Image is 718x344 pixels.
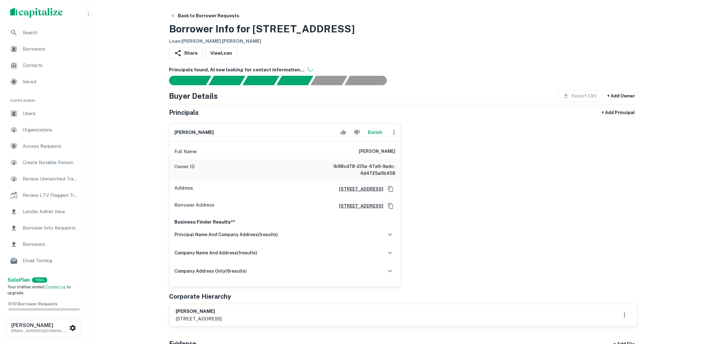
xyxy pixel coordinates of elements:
h6: Loan : [PERSON_NAME] [PERSON_NAME] [169,38,355,45]
a: [STREET_ADDRESS] [334,203,383,209]
div: Principals found, still searching for contact information. This may take time... [310,76,347,85]
p: Borrower Address [174,201,214,211]
a: Contacts [5,58,83,73]
p: Business Finder Results** [174,218,395,226]
button: Back to Borrower Requests [168,10,242,21]
div: TRIAL [32,277,47,283]
p: Owner ID [174,163,195,177]
button: Share [169,47,203,59]
span: Borrowers [23,45,79,53]
span: Users [23,110,79,117]
span: Review LTV Flagged Transactions [23,191,79,199]
span: Borrower Info Requests [23,224,79,232]
button: Enrich [365,126,385,139]
a: Email Testing [5,253,83,268]
span: Contacts [23,62,79,69]
a: ViewLoan [205,47,237,59]
a: Review Unmatched Transactions [5,171,83,186]
iframe: Chat Widget [687,294,718,324]
h6: 1b98cd78-201a-47a6-9adc-6d4725a0b458 [320,163,395,177]
span: Lender Admin View [23,208,79,215]
strong: Solo Plan [8,277,30,283]
li: Super Admin [5,91,83,106]
h6: Principals found, AI now looking for contact information... [169,66,637,74]
p: [STREET_ADDRESS] [176,315,222,323]
span: Saved [23,78,79,86]
span: Review Unmatched Transactions [23,175,79,183]
h6: [PERSON_NAME] [174,129,214,136]
a: Review LTV Flagged Transactions [5,188,83,203]
span: Email Testing [23,257,79,264]
div: Your request is received and processing... [208,76,245,85]
h5: Principals [169,108,199,117]
h6: [PERSON_NAME] [359,148,395,155]
a: Organizations [5,122,83,137]
h5: Corporate Hierarchy [169,292,231,301]
a: Users [5,106,83,121]
p: [EMAIL_ADDRESS][DOMAIN_NAME] [11,328,68,334]
button: [PERSON_NAME][EMAIL_ADDRESS][DOMAIN_NAME] [6,318,82,338]
a: Borrower Info Requests [5,220,83,236]
h6: company address only ( 6 results) [174,268,247,275]
a: Saved [5,74,83,89]
h6: [PERSON_NAME] [11,323,68,328]
span: 0 / 10 Borrower Requests [8,302,57,306]
div: AI fulfillment process complete. [345,76,394,85]
h6: company name and address ( 1 results) [174,249,257,256]
a: Borrowers [5,42,83,57]
h6: [PERSON_NAME] [176,308,222,315]
span: Create Notable Person [23,159,79,166]
span: Access Requests [23,142,79,150]
img: capitalize-logo.png [10,8,63,18]
a: [STREET_ADDRESS] [334,186,383,192]
div: Principals found, AI now looking for contact information... [276,76,313,85]
button: Copy Address [386,201,395,211]
span: Your trial has ended. to upgrade. [8,285,71,296]
button: Copy Address [386,184,395,194]
span: Organizations [23,126,79,134]
a: Lender Admin View [5,204,83,219]
p: Address [174,184,193,194]
a: Borrowers [5,237,83,252]
a: SoloPlan [8,276,30,284]
a: Access Requests [5,139,83,154]
button: Reject [351,126,362,139]
a: Email Analytics [5,269,83,285]
div: Documents found, AI parsing details... [242,76,279,85]
p: Full Name [174,148,197,155]
button: + Add Principal [599,107,637,118]
div: Sending borrower request to AI... [161,76,209,85]
button: + Add Owner [605,90,637,102]
span: Search [23,29,79,36]
button: Accept [338,126,349,139]
h3: Borrower Info for [STREET_ADDRESS] [169,21,355,36]
a: Create Notable Person [5,155,83,170]
a: Contact us [45,285,66,289]
h4: Buyer Details [169,90,218,102]
h6: principal name and company address ( 1 results) [174,231,278,238]
span: Borrowers [23,241,79,248]
a: Search [5,25,83,40]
